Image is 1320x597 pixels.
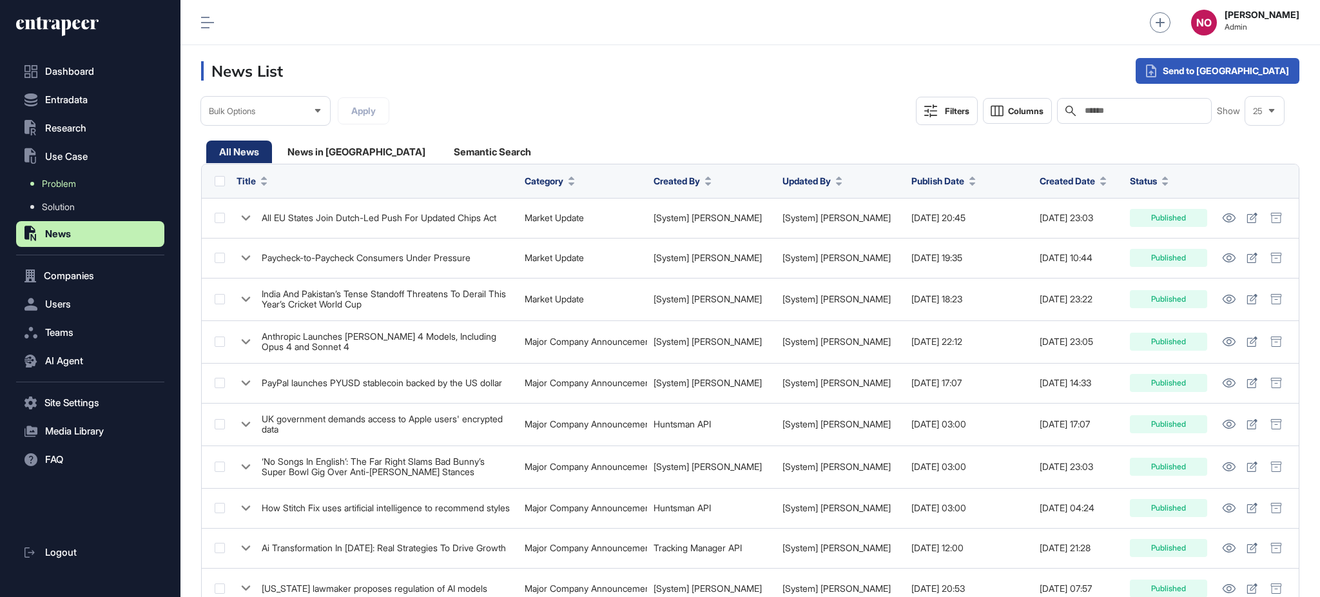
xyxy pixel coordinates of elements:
a: [System] [PERSON_NAME] [782,377,891,388]
div: Major Company Announcement [525,583,641,594]
span: Use Case [45,152,88,162]
button: Users [16,291,164,317]
div: Published [1130,415,1207,433]
a: [System] [PERSON_NAME] [654,377,762,388]
a: [System] [PERSON_NAME] [782,542,891,553]
button: Companies [16,263,164,289]
span: Entradata [45,95,88,105]
span: Show [1217,106,1240,116]
div: [DATE] 17:07 [1040,419,1117,429]
a: Logout [16,540,164,565]
span: AI Agent [45,356,83,366]
div: [DATE] 03:00 [911,462,1027,472]
span: Logout [45,547,77,558]
a: Huntsman API [654,502,711,513]
div: [DATE] 23:03 [1040,462,1117,472]
a: [System] [PERSON_NAME] [782,418,891,429]
span: Title [237,174,256,188]
button: NO [1191,10,1217,35]
button: AI Agent [16,348,164,374]
div: Market Update [525,294,641,304]
a: [System] [PERSON_NAME] [782,252,891,263]
a: [System] [PERSON_NAME] [782,293,891,304]
span: Research [45,123,86,133]
a: Tracking Manager API [654,542,742,553]
div: [DATE] 23:03 [1040,213,1117,223]
a: [System] [PERSON_NAME] [654,336,762,347]
span: Teams [45,328,73,338]
div: [DATE] 03:00 [911,419,1027,429]
div: Semantic Search [441,141,544,163]
span: Publish Date [911,174,964,188]
div: Published [1130,374,1207,392]
div: All EU States Join Dutch-Led Push For Updated Chips Act [262,213,496,223]
button: Updated By [782,174,842,188]
div: [DATE] 18:23 [911,294,1027,304]
div: Published [1130,249,1207,267]
div: Major Company Announcement [525,337,641,347]
button: Site Settings [16,390,164,416]
span: Created Date [1040,174,1095,188]
span: FAQ [45,455,63,465]
div: Major Company Announcement [525,378,641,388]
a: Dashboard [16,59,164,84]
span: Bulk Options [209,106,255,116]
a: [System] [PERSON_NAME] [782,461,891,472]
div: All News [206,141,272,163]
a: [System] [PERSON_NAME] [782,212,891,223]
div: Send to [GEOGRAPHIC_DATA] [1136,58,1299,84]
div: Published [1130,458,1207,476]
button: Title [237,174,267,188]
button: Created By [654,174,712,188]
button: Category [525,174,575,188]
div: [DATE] 10:44 [1040,253,1117,263]
span: Status [1130,174,1157,188]
span: Problem [42,179,76,189]
div: Anthropic Launches [PERSON_NAME] 4 Models, Including Opus 4 and Sonnet 4 [262,331,512,353]
button: Research [16,115,164,141]
div: News in [GEOGRAPHIC_DATA] [275,141,438,163]
div: [DATE] 20:53 [911,583,1027,594]
div: ‘No Songs In English’: The Far Right Slams Bad Bunny’s Super Bowl Gig Over Anti-[PERSON_NAME] Sta... [262,456,512,478]
span: Media Library [45,426,104,436]
a: [System] [PERSON_NAME] [654,252,762,263]
div: [DATE] 12:00 [911,543,1027,553]
span: Companies [44,271,94,281]
div: [DATE] 22:12 [911,337,1027,347]
div: [DATE] 23:22 [1040,294,1117,304]
button: Media Library [16,418,164,444]
div: [DATE] 17:07 [911,378,1027,388]
div: Major Company Announcement [525,419,641,429]
div: Ai Transformation In [DATE]: Real Strategies To Drive Growth [262,543,506,553]
div: [DATE] 19:35 [911,253,1027,263]
div: How Stitch Fix uses artificial intelligence to recommend styles [262,503,510,513]
div: [DATE] 20:45 [911,213,1027,223]
button: Status [1130,174,1169,188]
a: [System] [PERSON_NAME] [654,583,762,594]
span: Columns [1008,106,1043,116]
span: Solution [42,202,75,212]
button: FAQ [16,447,164,473]
button: Entradata [16,87,164,113]
h3: News List [201,61,283,81]
div: Published [1130,290,1207,308]
div: [DATE] 03:00 [911,503,1027,513]
div: UK government demands access to Apple users' encrypted data [262,414,512,435]
div: Major Company Announcement [525,462,641,472]
div: PayPal launches PYUSD stablecoin backed by the US dollar [262,378,502,388]
a: [System] [PERSON_NAME] [782,583,891,594]
div: Published [1130,499,1207,517]
button: Filters [916,97,978,125]
strong: [PERSON_NAME] [1225,10,1299,20]
span: Updated By [782,174,831,188]
div: Published [1130,539,1207,557]
a: Huntsman API [654,418,711,429]
span: Dashboard [45,66,94,77]
a: [System] [PERSON_NAME] [654,212,762,223]
a: [System] [PERSON_NAME] [782,336,891,347]
div: [DATE] 14:33 [1040,378,1117,388]
div: [DATE] 04:24 [1040,503,1117,513]
div: [DATE] 21:28 [1040,543,1117,553]
a: [System] [PERSON_NAME] [782,502,891,513]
